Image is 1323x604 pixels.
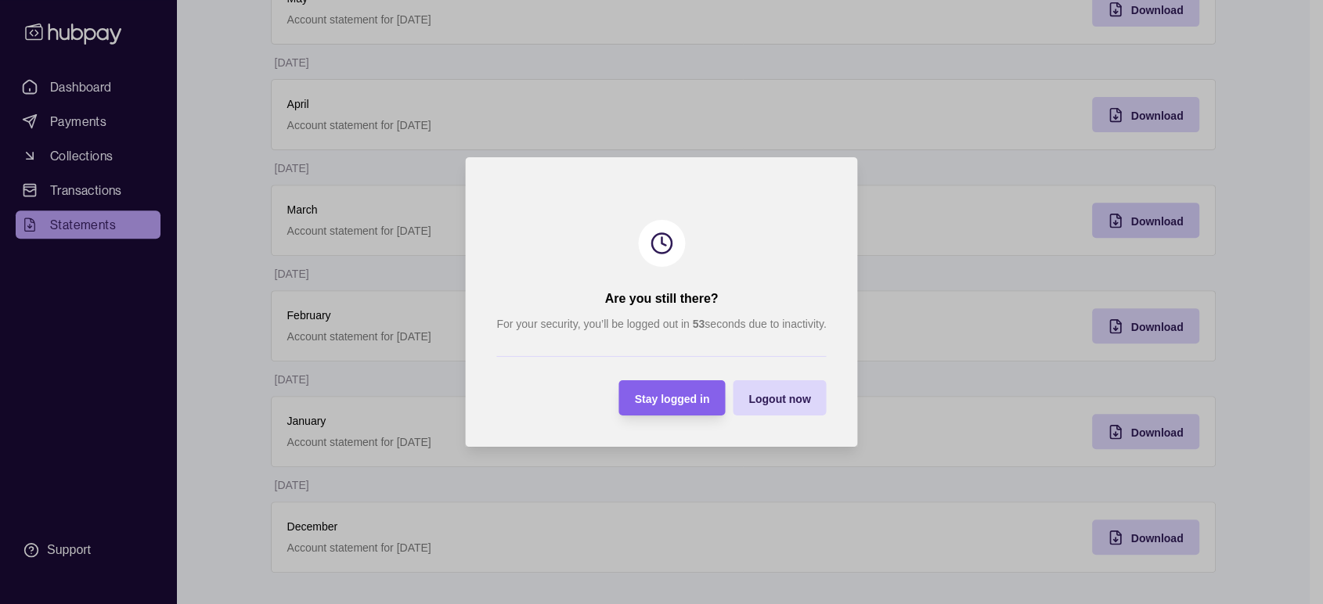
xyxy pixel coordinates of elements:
strong: 53 [693,318,705,330]
span: Logout now [748,393,810,405]
span: Stay logged in [635,393,710,405]
p: For your security, you’ll be logged out in seconds due to inactivity. [496,315,826,333]
button: Stay logged in [619,380,726,415]
h2: Are you still there? [605,290,719,307]
button: Logout now [733,380,826,415]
